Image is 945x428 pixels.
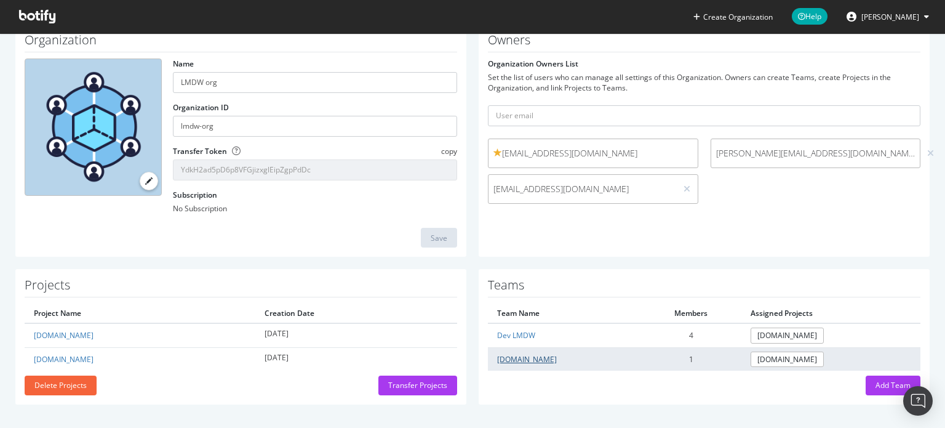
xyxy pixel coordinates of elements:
input: User email [488,105,920,126]
label: Subscription [173,190,217,200]
label: Transfer Token [173,146,227,156]
td: [DATE] [255,347,457,371]
label: Organization ID [173,102,229,113]
button: Create Organization [693,11,773,23]
button: Delete Projects [25,376,97,395]
button: Save [421,228,457,248]
th: Assigned Projects [741,304,920,323]
h1: Organization [25,33,457,52]
div: Open Intercom Messenger [903,386,933,416]
label: Organization Owners List [488,59,578,69]
a: Delete Projects [25,380,97,390]
a: Add Team [866,380,920,390]
h1: Teams [488,278,920,297]
a: [DOMAIN_NAME] [34,330,94,341]
span: [PERSON_NAME][EMAIL_ADDRESS][DOMAIN_NAME] [716,147,915,159]
span: Quentin JEZEQUEL [861,12,919,22]
div: Add Team [875,380,911,390]
button: [PERSON_NAME] [837,7,939,26]
a: [DOMAIN_NAME] [34,354,94,365]
a: Dev LMDW [497,330,535,341]
div: Transfer Projects [388,380,447,390]
div: Delete Projects [34,380,87,390]
div: Save [431,233,447,243]
span: [EMAIL_ADDRESS][DOMAIN_NAME] [493,183,671,195]
th: Team Name [488,304,640,323]
div: No Subscription [173,203,457,214]
span: [EMAIL_ADDRESS][DOMAIN_NAME] [493,147,693,159]
h1: Projects [25,278,457,297]
th: Members [640,304,741,323]
a: [DOMAIN_NAME] [751,328,824,343]
input: Organization ID [173,116,457,137]
th: Creation Date [255,304,457,323]
span: copy [441,146,457,156]
a: Transfer Projects [378,380,457,390]
a: [DOMAIN_NAME] [497,354,557,365]
h1: Owners [488,33,920,52]
button: Add Team [866,376,920,395]
input: name [173,72,457,93]
td: 4 [640,323,741,347]
th: Project Name [25,304,255,323]
label: Name [173,59,194,69]
td: [DATE] [255,323,457,347]
td: 1 [640,347,741,371]
div: Set the list of users who can manage all settings of this Organization. Owners can create Teams, ... [488,72,920,93]
span: Help [792,8,827,25]
a: [DOMAIN_NAME] [751,352,824,367]
button: Transfer Projects [378,376,457,395]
